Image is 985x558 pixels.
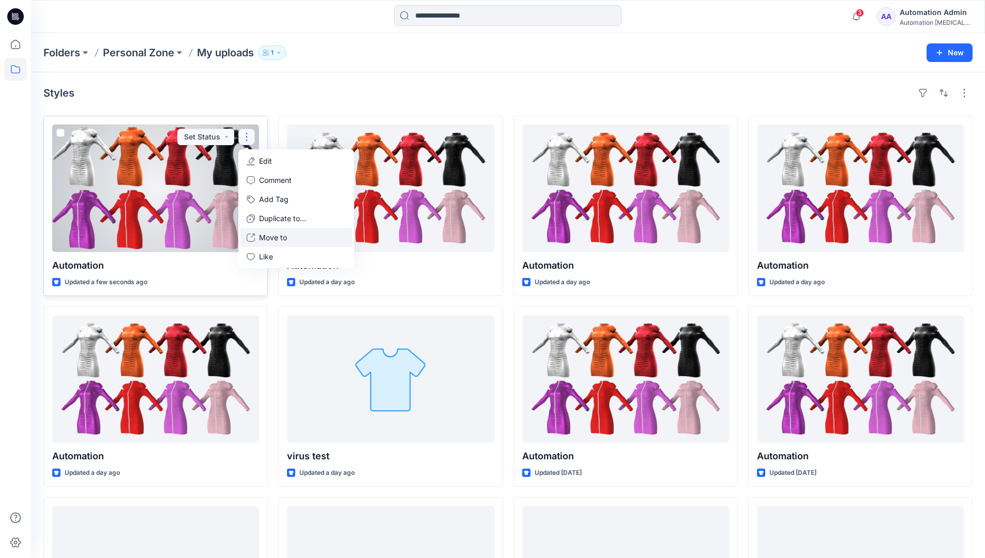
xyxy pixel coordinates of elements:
[197,45,254,60] p: My uploads
[65,468,120,478] p: Updated a day ago
[757,315,964,443] a: Automation
[259,156,272,166] p: Edit
[900,19,972,26] div: Automation [MEDICAL_DATA]...
[522,315,729,443] a: Automation
[287,449,494,463] p: virus test
[52,125,259,252] a: Automation
[259,175,292,185] p: Comment
[522,258,729,273] p: Automation
[522,449,729,463] p: Automation
[240,151,352,171] a: Edit
[535,468,582,478] p: Updated [DATE]
[927,43,973,62] button: New
[52,449,259,463] p: Automation
[240,190,352,209] button: Add Tag
[103,45,174,60] a: Personal Zone
[769,277,825,288] p: Updated a day ago
[877,7,896,26] div: AA
[258,45,286,60] button: 1
[757,449,964,463] p: Automation
[535,277,590,288] p: Updated a day ago
[259,213,306,224] p: Duplicate to...
[52,258,259,273] p: Automation
[299,277,355,288] p: Updated a day ago
[259,251,273,262] p: Like
[900,6,972,19] div: Automation Admin
[287,315,494,443] a: virus test
[522,125,729,252] a: Automation
[271,47,274,58] p: 1
[43,87,74,99] h4: Styles
[287,258,494,273] p: Automation
[65,277,147,288] p: Updated a few seconds ago
[43,45,80,60] a: Folders
[299,468,355,478] p: Updated a day ago
[769,468,816,478] p: Updated [DATE]
[287,125,494,252] a: Automation
[856,9,864,17] span: 3
[52,315,259,443] a: Automation
[757,125,964,252] a: Automation
[259,232,287,243] p: Move to
[757,258,964,273] p: Automation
